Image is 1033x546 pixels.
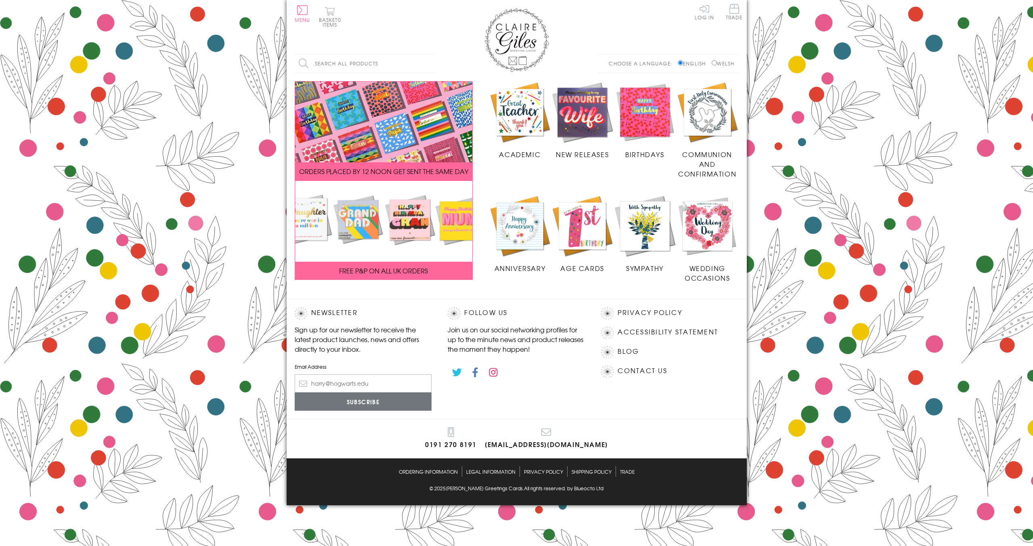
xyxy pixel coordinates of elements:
[339,266,428,275] span: FREE P&P ON ALL UK ORDERS
[448,307,585,319] h2: Follow Us
[499,149,541,159] span: Academic
[620,466,635,477] a: Trade
[676,195,739,283] a: Wedding Occasions
[299,166,468,176] span: ORDERS PLACED BY 12 NOON GET SENT THE SAME DAY
[295,363,432,370] label: Email Address
[556,149,609,159] span: New Releases
[678,60,710,67] label: English
[295,374,432,393] input: harry@hogwarts.edu
[489,81,551,160] a: Academic
[446,485,523,493] a: [PERSON_NAME] Greetings Cards
[524,466,563,477] a: Privacy Policy
[524,485,566,492] span: All rights reserved.
[695,4,714,20] a: Log In
[551,81,614,160] a: New Releases
[678,149,736,178] span: Communion and Confirmation
[494,263,546,273] span: Anniversary
[567,485,603,493] a: by Blueocto Ltd
[625,149,664,159] span: Birthdays
[676,81,739,179] a: Communion and Confirmation
[572,466,612,477] a: Shipping Policy
[685,263,730,283] span: Wedding Occasions
[614,195,676,273] a: Sympathy
[295,325,432,354] p: Sign up for our newsletter to receive the latest product launches, news and offers directly to yo...
[295,55,436,73] input: Search all products
[614,81,676,160] a: Birthdays
[726,4,743,20] span: Trade
[609,60,676,67] p: Choose a language:
[448,325,585,354] p: Join us on our social networking profiles for up to the minute news and product releases the mome...
[425,427,477,450] a: 0191 270 8191
[678,60,683,65] input: English
[399,466,458,477] a: Ordering Information
[726,4,743,21] a: Trade
[428,55,436,73] input: Search
[485,427,608,450] a: [EMAIL_ADDRESS][DOMAIN_NAME]
[295,5,310,22] button: Menu
[295,393,432,411] input: Subscribe
[489,195,551,273] a: Anniversary
[712,60,735,67] label: Welsh
[319,6,341,27] button: Basket0 items
[323,16,341,28] span: 0 items
[551,195,614,273] a: Age Cards
[560,263,604,273] span: Age Cards
[466,466,515,477] a: Legal Information
[618,346,639,357] a: Blog
[295,16,310,23] span: Menu
[295,485,739,492] p: © 2025 .
[626,263,664,273] span: Sympathy
[295,307,432,319] h2: Newsletter
[484,8,549,72] img: Claire Giles Greetings Cards
[712,60,717,65] input: Welsh
[618,327,718,338] a: Accessibility Statement
[618,307,682,318] a: Privacy Policy
[618,365,667,376] a: Contact Us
